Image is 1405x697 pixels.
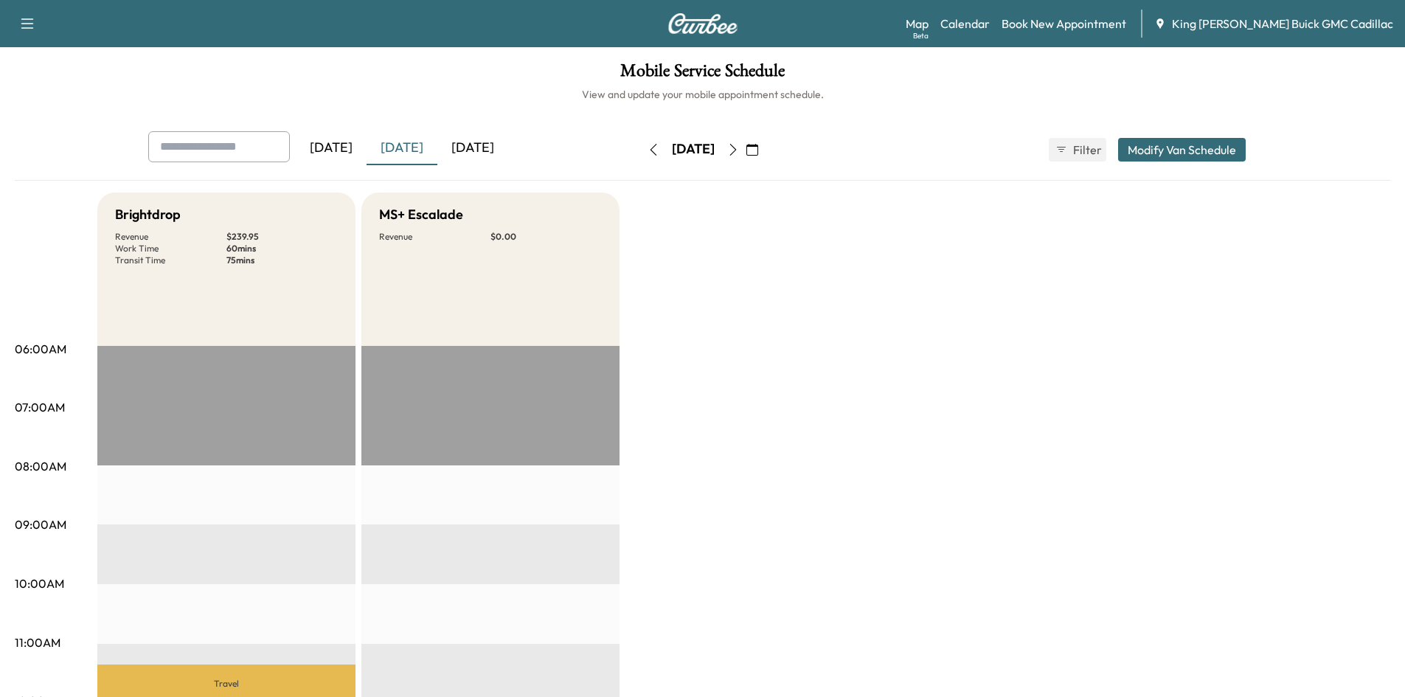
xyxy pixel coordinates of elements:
[15,62,1390,87] h1: Mobile Service Schedule
[940,15,990,32] a: Calendar
[906,15,929,32] a: MapBeta
[15,575,64,592] p: 10:00AM
[226,243,338,254] p: 60 mins
[226,231,338,243] p: $ 239.95
[115,204,181,225] h5: Brightdrop
[437,131,508,165] div: [DATE]
[15,87,1390,102] h6: View and update your mobile appointment schedule.
[15,516,66,533] p: 09:00AM
[379,204,463,225] h5: MS+ Escalade
[667,13,738,34] img: Curbee Logo
[15,398,65,416] p: 07:00AM
[379,231,490,243] p: Revenue
[672,140,715,159] div: [DATE]
[15,634,60,651] p: 11:00AM
[1049,138,1106,162] button: Filter
[367,131,437,165] div: [DATE]
[115,231,226,243] p: Revenue
[296,131,367,165] div: [DATE]
[1002,15,1126,32] a: Book New Appointment
[15,457,66,475] p: 08:00AM
[115,243,226,254] p: Work Time
[490,231,602,243] p: $ 0.00
[226,254,338,266] p: 75 mins
[1172,15,1393,32] span: King [PERSON_NAME] Buick GMC Cadillac
[115,254,226,266] p: Transit Time
[15,340,66,358] p: 06:00AM
[1118,138,1246,162] button: Modify Van Schedule
[913,30,929,41] div: Beta
[1073,141,1100,159] span: Filter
